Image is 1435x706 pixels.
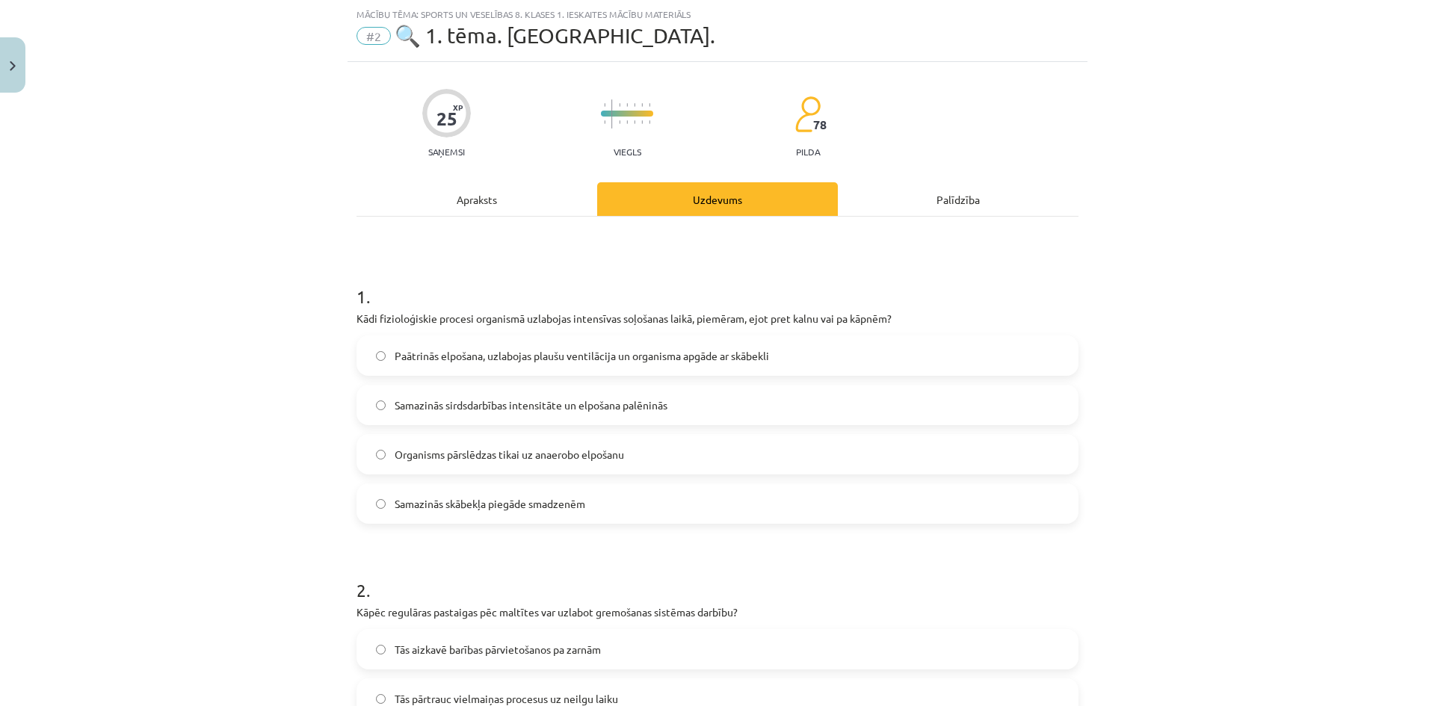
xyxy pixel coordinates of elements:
[604,103,605,107] img: icon-short-line-57e1e144782c952c97e751825c79c345078a6d821885a25fce030b3d8c18986b.svg
[619,103,620,107] img: icon-short-line-57e1e144782c952c97e751825c79c345078a6d821885a25fce030b3d8c18986b.svg
[641,120,643,124] img: icon-short-line-57e1e144782c952c97e751825c79c345078a6d821885a25fce030b3d8c18986b.svg
[626,120,628,124] img: icon-short-line-57e1e144782c952c97e751825c79c345078a6d821885a25fce030b3d8c18986b.svg
[395,447,624,462] span: Organisms pārslēdzas tikai uz anaerobo elpošanu
[395,348,769,364] span: Paātrinās elpošana, uzlabojas plaušu ventilācija un organisma apgāde ar skābekli
[357,604,1078,620] p: Kāpēc regulāras pastaigas pēc maltītes var uzlabot gremošanas sistēmas darbību?
[10,61,16,71] img: icon-close-lesson-0947bae3869378f0d4975bcd49f059093ad1ed9edebbc8119c70593378902aed.svg
[794,96,821,133] img: students-c634bb4e5e11cddfef0936a35e636f08e4e9abd3cc4e673bd6f9a4125e45ecb1.svg
[357,311,1078,326] p: Kādi fizioloģiskie procesi organismā uzlabojas intensīvas soļošanas laikā, piemēram, ejot pret ka...
[376,450,386,459] input: Organisms pārslēdzas tikai uz anaerobo elpošanu
[796,146,820,157] p: pilda
[453,103,463,111] span: XP
[597,182,838,216] div: Uzdevums
[376,694,386,704] input: Tās pārtrauc vielmaiņas procesus uz neilgu laiku
[649,120,650,124] img: icon-short-line-57e1e144782c952c97e751825c79c345078a6d821885a25fce030b3d8c18986b.svg
[619,120,620,124] img: icon-short-line-57e1e144782c952c97e751825c79c345078a6d821885a25fce030b3d8c18986b.svg
[357,9,1078,19] div: Mācību tēma: Sports un veselības 8. klases 1. ieskaites mācību materiāls
[376,400,386,410] input: Samazinās sirdsdarbības intensitāte un elpošana palēninās
[422,146,471,157] p: Saņemsi
[614,146,641,157] p: Viegls
[395,496,585,512] span: Samazinās skābekļa piegāde smadzenēm
[813,118,827,131] span: 78
[376,499,386,509] input: Samazinās skābekļa piegāde smadzenēm
[634,120,635,124] img: icon-short-line-57e1e144782c952c97e751825c79c345078a6d821885a25fce030b3d8c18986b.svg
[376,645,386,654] input: Tās aizkavē barības pārvietošanos pa zarnām
[395,397,667,413] span: Samazinās sirdsdarbības intensitāte un elpošana palēninās
[376,351,386,361] input: Paātrinās elpošana, uzlabojas plaušu ventilācija un organisma apgāde ar skābekli
[626,103,628,107] img: icon-short-line-57e1e144782c952c97e751825c79c345078a6d821885a25fce030b3d8c18986b.svg
[634,103,635,107] img: icon-short-line-57e1e144782c952c97e751825c79c345078a6d821885a25fce030b3d8c18986b.svg
[641,103,643,107] img: icon-short-line-57e1e144782c952c97e751825c79c345078a6d821885a25fce030b3d8c18986b.svg
[357,554,1078,600] h1: 2 .
[838,182,1078,216] div: Palīdzība
[357,182,597,216] div: Apraksts
[604,120,605,124] img: icon-short-line-57e1e144782c952c97e751825c79c345078a6d821885a25fce030b3d8c18986b.svg
[357,260,1078,306] h1: 1 .
[395,642,601,657] span: Tās aizkavē barības pārvietošanos pa zarnām
[357,27,391,45] span: #2
[649,103,650,107] img: icon-short-line-57e1e144782c952c97e751825c79c345078a6d821885a25fce030b3d8c18986b.svg
[436,108,457,129] div: 25
[395,23,715,48] span: 🔍 1. tēma. [GEOGRAPHIC_DATA].
[611,99,613,128] img: icon-long-line-d9ea69661e0d244f92f715978eff75569469978d946b2353a9bb055b3ed8787d.svg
